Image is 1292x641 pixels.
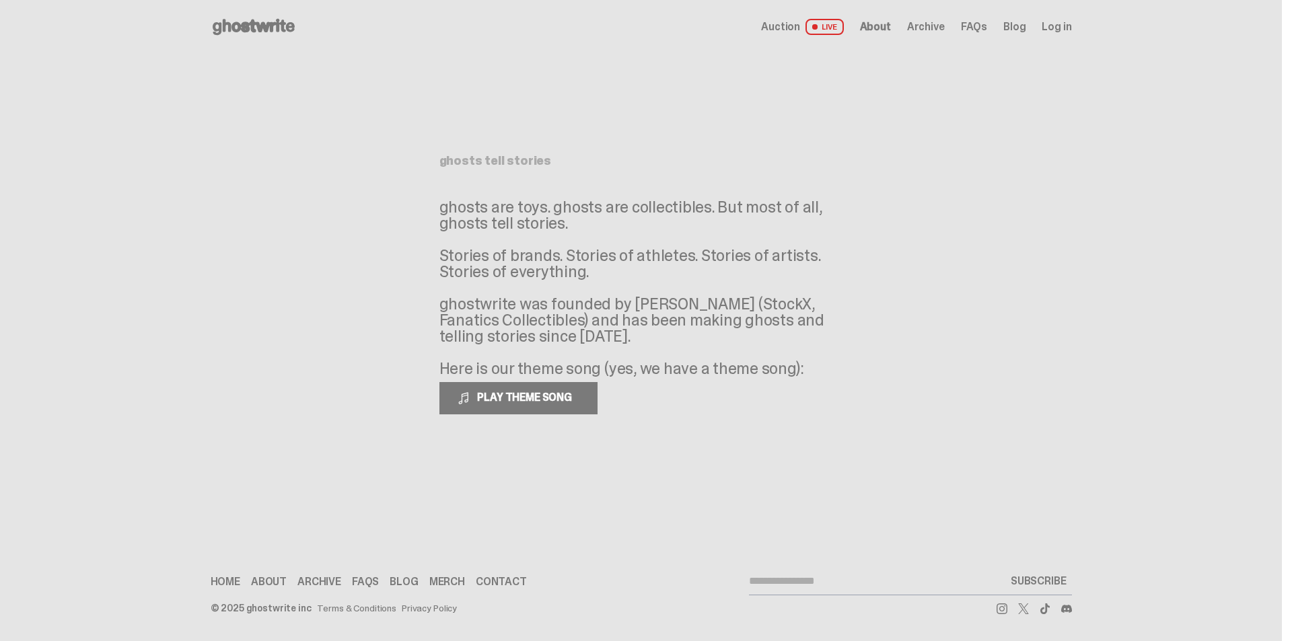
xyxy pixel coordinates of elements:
a: Privacy Policy [402,603,457,613]
span: LIVE [805,19,844,35]
div: © 2025 ghostwrite inc [211,603,312,613]
a: Merch [429,576,465,587]
button: PLAY THEME SONG [439,382,598,414]
a: Log in [1042,22,1071,32]
a: Archive [297,576,341,587]
a: Blog [1003,22,1026,32]
a: Archive [907,22,945,32]
button: SUBSCRIBE [1005,568,1072,595]
h1: ghosts tell stories [439,155,843,167]
a: Home [211,576,240,587]
a: Blog [390,576,418,587]
a: Contact [476,576,527,587]
p: ghosts are toys. ghosts are collectibles. But most of all, ghosts tell stories. Stories of brands... [439,199,843,377]
a: Terms & Conditions [317,603,396,613]
a: About [860,22,891,32]
span: Auction [761,22,800,32]
a: Auction LIVE [761,19,843,35]
a: About [251,576,287,587]
span: PLAY THEME SONG [472,390,580,404]
a: FAQs [961,22,987,32]
a: FAQs [352,576,379,587]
